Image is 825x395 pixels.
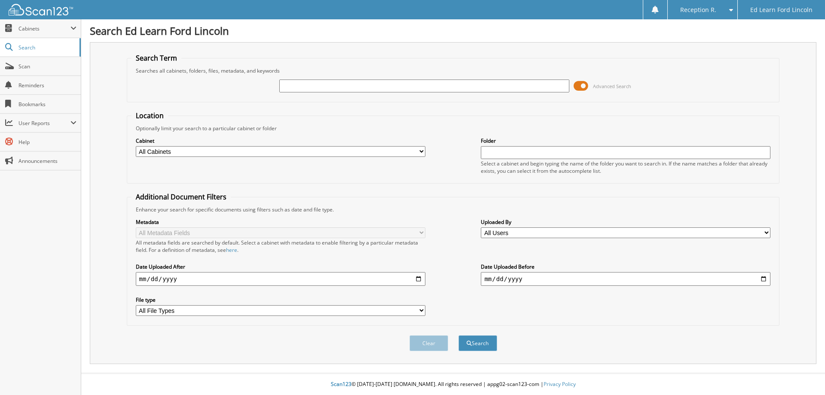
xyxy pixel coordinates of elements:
div: Searches all cabinets, folders, files, metadata, and keywords [131,67,775,74]
a: Privacy Policy [544,380,576,388]
label: Cabinet [136,137,425,144]
span: Help [18,138,76,146]
label: Metadata [136,218,425,226]
legend: Search Term [131,53,181,63]
span: Bookmarks [18,101,76,108]
input: end [481,272,770,286]
span: User Reports [18,119,70,127]
span: Scan123 [331,380,351,388]
label: Date Uploaded After [136,263,425,270]
a: here [226,246,237,254]
span: Reception R. [680,7,716,12]
div: Optionally limit your search to a particular cabinet or folder [131,125,775,132]
input: start [136,272,425,286]
span: Search [18,44,75,51]
span: Announcements [18,157,76,165]
h1: Search Ed Learn Ford Lincoln [90,24,816,38]
button: Clear [409,335,448,351]
label: Uploaded By [481,218,770,226]
img: scan123-logo-white.svg [9,4,73,15]
legend: Additional Document Filters [131,192,231,202]
button: Search [458,335,497,351]
legend: Location [131,111,168,120]
div: © [DATE]-[DATE] [DOMAIN_NAME]. All rights reserved | appg02-scan123-com | [81,374,825,395]
span: Cabinets [18,25,70,32]
span: Reminders [18,82,76,89]
div: Enhance your search for specific documents using filters such as date and file type. [131,206,775,213]
span: Ed Learn Ford Lincoln [750,7,813,12]
div: Select a cabinet and begin typing the name of the folder you want to search in. If the name match... [481,160,770,175]
span: Scan [18,63,76,70]
span: Advanced Search [593,83,631,89]
label: Date Uploaded Before [481,263,770,270]
label: Folder [481,137,770,144]
label: File type [136,296,425,303]
div: All metadata fields are searched by default. Select a cabinet with metadata to enable filtering b... [136,239,425,254]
